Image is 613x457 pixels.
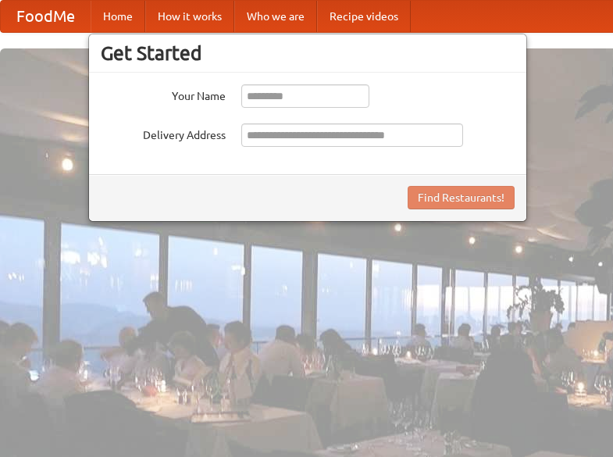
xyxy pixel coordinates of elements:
[145,1,234,32] a: How it works
[101,123,226,143] label: Delivery Address
[1,1,91,32] a: FoodMe
[101,84,226,104] label: Your Name
[234,1,317,32] a: Who we are
[91,1,145,32] a: Home
[408,186,515,209] button: Find Restaurants!
[101,41,515,65] h3: Get Started
[317,1,411,32] a: Recipe videos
